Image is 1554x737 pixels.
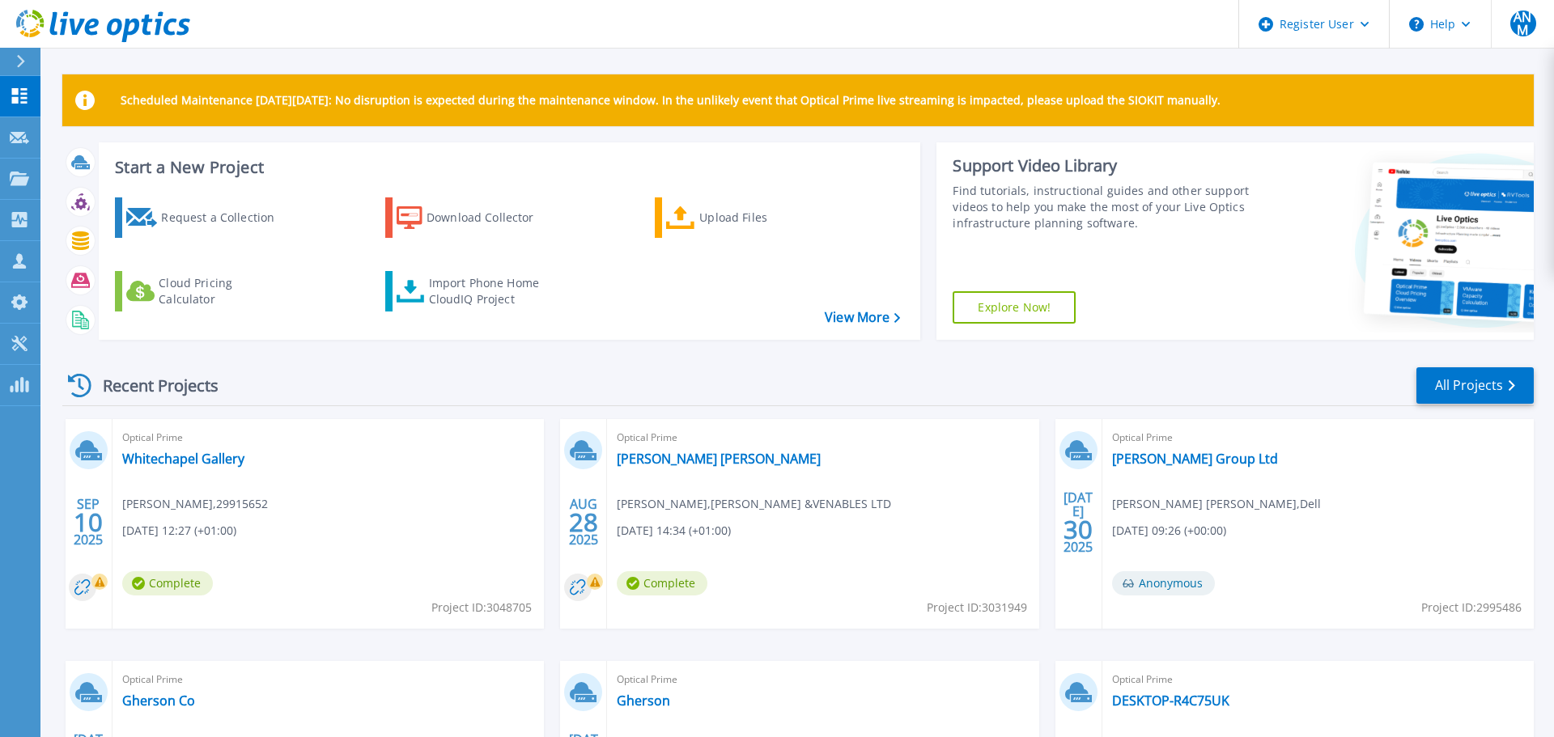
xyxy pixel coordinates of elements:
a: Gherson Co [122,693,195,709]
span: Complete [122,571,213,595]
a: [PERSON_NAME] Group Ltd [1112,451,1278,467]
span: Project ID: 2995486 [1421,599,1522,616]
div: AUG 2025 [568,493,599,552]
a: Explore Now! [953,291,1076,324]
span: Optical Prime [122,429,534,447]
div: Upload Files [699,201,829,234]
span: [DATE] 12:27 (+01:00) [122,522,236,540]
a: [PERSON_NAME] [PERSON_NAME] [617,451,821,467]
span: [PERSON_NAME] , 29915652 [122,495,268,513]
a: Cloud Pricing Calculator [115,271,295,311]
span: Anonymous [1112,571,1215,595]
span: Optical Prime [1112,429,1524,447]
div: Request a Collection [161,201,291,234]
a: Whitechapel Gallery [122,451,244,467]
a: Upload Files [655,197,835,238]
a: View More [825,310,900,325]
span: ANM [1510,11,1536,36]
span: 28 [569,515,598,529]
span: 10 [74,515,103,529]
span: Optical Prime [122,671,534,688]
span: [PERSON_NAME] [PERSON_NAME] , Dell [1112,495,1321,513]
span: [DATE] 14:34 (+01:00) [617,522,731,540]
a: Gherson [617,693,670,709]
span: Complete [617,571,707,595]
div: Recent Projects [62,366,240,405]
a: All Projects [1416,367,1534,404]
span: Project ID: 3031949 [927,599,1027,616]
span: [DATE] 09:26 (+00:00) [1112,522,1226,540]
span: Project ID: 3048705 [431,599,532,616]
div: Download Collector [427,201,556,234]
span: Optical Prime [617,429,1029,447]
div: Support Video Library [953,155,1257,176]
div: Import Phone Home CloudIQ Project [429,275,555,307]
span: 30 [1064,523,1093,536]
a: Request a Collection [115,197,295,238]
a: Download Collector [385,197,566,238]
h3: Start a New Project [115,159,900,176]
span: Optical Prime [1112,671,1524,688]
span: Optical Prime [617,671,1029,688]
div: SEP 2025 [73,493,104,552]
a: DESKTOP-R4C75UK [1112,693,1229,709]
p: Scheduled Maintenance [DATE][DATE]: No disruption is expected during the maintenance window. In t... [121,94,1221,107]
div: Cloud Pricing Calculator [159,275,288,307]
span: [PERSON_NAME] , [PERSON_NAME] &VENABLES LTD [617,495,891,513]
div: [DATE] 2025 [1063,493,1093,552]
div: Find tutorials, instructional guides and other support videos to help you make the most of your L... [953,183,1257,231]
